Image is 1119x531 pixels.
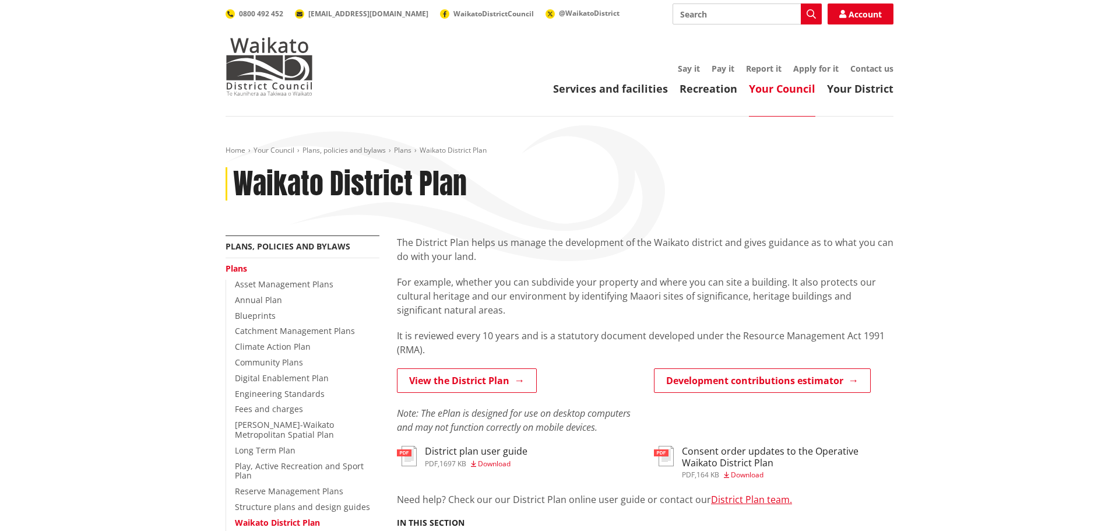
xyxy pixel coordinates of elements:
a: Home [226,145,245,155]
div: , [425,460,527,467]
a: View the District Plan [397,368,537,393]
a: Community Plans [235,357,303,368]
a: Asset Management Plans [235,279,333,290]
a: Plans [394,145,411,155]
a: Play, Active Recreation and Sport Plan [235,460,364,481]
h1: Waikato District Plan [233,167,467,201]
a: Long Term Plan [235,445,295,456]
a: Pay it [712,63,734,74]
span: @WaikatoDistrict [559,8,620,18]
em: Note: The ePlan is designed for use on desktop computers and may not function correctly on mobile... [397,407,631,434]
span: pdf [682,470,695,480]
a: Development contributions estimator [654,368,871,393]
img: Waikato District Council - Te Kaunihera aa Takiwaa o Waikato [226,37,313,96]
p: Need help? Check our our District Plan online user guide or contact our [397,493,893,507]
a: Report it [746,63,782,74]
a: @WaikatoDistrict [546,8,620,18]
p: The District Plan helps us manage the development of the Waikato district and gives guidance as t... [397,235,893,263]
span: Download [731,470,763,480]
div: , [682,472,893,479]
a: Your Council [749,82,815,96]
img: document-pdf.svg [654,446,674,466]
a: Plans, policies and bylaws [302,145,386,155]
h3: District plan user guide [425,446,527,457]
a: Contact us [850,63,893,74]
a: Digital Enablement Plan [235,372,329,384]
a: WaikatoDistrictCouncil [440,9,534,19]
span: [EMAIL_ADDRESS][DOMAIN_NAME] [308,9,428,19]
a: Account [828,3,893,24]
a: Annual Plan [235,294,282,305]
a: Services and facilities [553,82,668,96]
a: Plans, policies and bylaws [226,241,350,252]
a: Catchment Management Plans [235,325,355,336]
span: Download [478,459,511,469]
a: Say it [678,63,700,74]
a: Engineering Standards [235,388,325,399]
span: WaikatoDistrictCouncil [453,9,534,19]
a: Your Council [254,145,294,155]
a: Structure plans and design guides [235,501,370,512]
span: pdf [425,459,438,469]
span: 0800 492 452 [239,9,283,19]
nav: breadcrumb [226,146,893,156]
p: For example, whether you can subdivide your property and where you can site a building. It also p... [397,275,893,317]
a: Plans [226,263,247,274]
img: document-pdf.svg [397,446,417,466]
span: 164 KB [696,470,719,480]
a: Climate Action Plan [235,341,311,352]
a: Waikato District Plan [235,517,320,528]
a: Blueprints [235,310,276,321]
h3: Consent order updates to the Operative Waikato District Plan [682,446,893,468]
a: Recreation [680,82,737,96]
input: Search input [673,3,822,24]
a: [PERSON_NAME]-Waikato Metropolitan Spatial Plan [235,419,334,440]
a: Consent order updates to the Operative Waikato District Plan pdf,164 KB Download [654,446,893,478]
a: 0800 492 452 [226,9,283,19]
a: Apply for it [793,63,839,74]
a: District Plan team. [711,493,792,506]
a: [EMAIL_ADDRESS][DOMAIN_NAME] [295,9,428,19]
span: Waikato District Plan [420,145,487,155]
a: Fees and charges [235,403,303,414]
h5: In this section [397,518,465,528]
a: Your District [827,82,893,96]
p: It is reviewed every 10 years and is a statutory document developed under the Resource Management... [397,329,893,357]
a: Reserve Management Plans [235,486,343,497]
a: District plan user guide pdf,1697 KB Download [397,446,527,467]
span: 1697 KB [439,459,466,469]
